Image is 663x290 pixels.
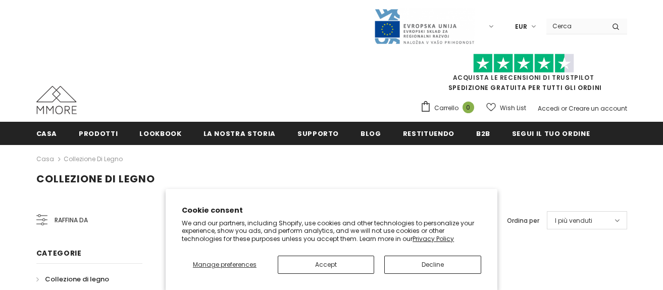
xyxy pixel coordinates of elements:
[297,122,339,144] a: supporto
[403,129,454,138] span: Restituendo
[476,122,490,144] a: B2B
[569,104,627,113] a: Creare un account
[463,102,474,113] span: 0
[500,103,526,113] span: Wish List
[182,256,267,274] button: Manage preferences
[79,122,118,144] a: Prodotti
[278,256,375,274] button: Accept
[139,122,181,144] a: Lookbook
[36,86,77,114] img: Casi MMORE
[297,129,339,138] span: supporto
[512,122,590,144] a: Segui il tuo ordine
[203,122,276,144] a: La nostra storia
[361,122,381,144] a: Blog
[193,260,257,269] span: Manage preferences
[473,54,574,73] img: Fidati di Pilot Stars
[413,234,454,243] a: Privacy Policy
[420,58,627,92] span: SPEDIZIONE GRATUITA PER TUTTI GLI ORDINI
[36,270,109,288] a: Collezione di legno
[555,216,592,226] span: I più venduti
[139,129,181,138] span: Lookbook
[36,248,82,258] span: Categorie
[45,274,109,284] span: Collezione di legno
[203,129,276,138] span: La nostra storia
[374,8,475,45] img: Javni Razpis
[546,19,604,33] input: Search Site
[182,205,481,216] h2: Cookie consent
[403,122,454,144] a: Restituendo
[507,216,539,226] label: Ordina per
[453,73,594,82] a: Acquista le recensioni di TrustPilot
[361,129,381,138] span: Blog
[512,129,590,138] span: Segui il tuo ordine
[434,103,458,113] span: Carrello
[36,172,155,186] span: Collezione di legno
[538,104,559,113] a: Accedi
[476,129,490,138] span: B2B
[182,219,481,243] p: We and our partners, including Shopify, use cookies and other technologies to personalize your ex...
[36,129,58,138] span: Casa
[36,122,58,144] a: Casa
[36,153,54,165] a: Casa
[55,215,88,226] span: Raffina da
[374,22,475,30] a: Javni Razpis
[64,155,123,163] a: Collezione di legno
[79,129,118,138] span: Prodotti
[420,101,479,116] a: Carrello 0
[561,104,567,113] span: or
[486,99,526,117] a: Wish List
[384,256,481,274] button: Decline
[515,22,527,32] span: EUR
